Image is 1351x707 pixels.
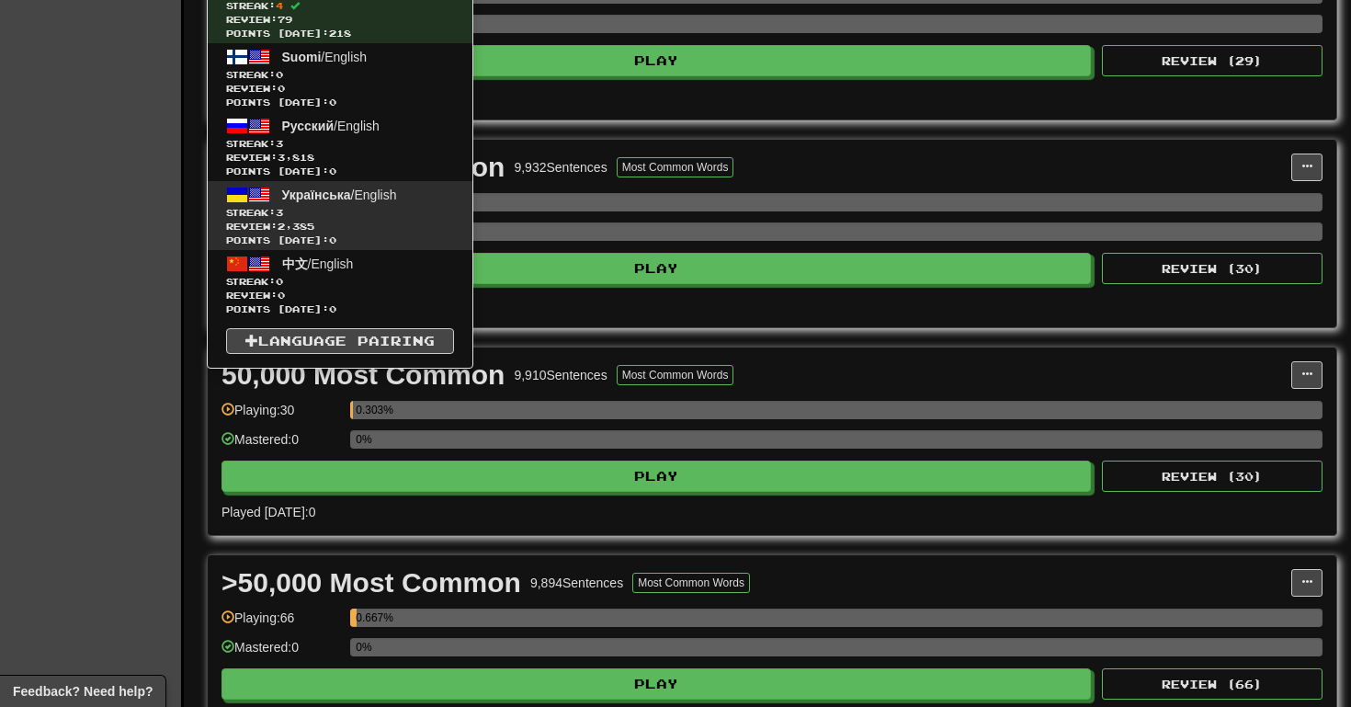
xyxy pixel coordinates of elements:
[13,682,153,701] span: Open feedback widget
[617,365,734,385] button: Most Common Words
[282,50,322,64] span: Suomi
[226,13,454,27] span: Review: 79
[356,609,357,627] div: 0.667%
[276,69,283,80] span: 0
[1102,461,1323,492] button: Review (30)
[221,253,1091,284] button: Play
[282,119,335,133] span: Русский
[221,45,1091,76] button: Play
[276,207,283,218] span: 3
[282,257,308,271] span: 中文
[226,165,454,178] span: Points [DATE]: 0
[276,276,283,287] span: 0
[221,638,341,668] div: Mastered: 0
[226,206,454,220] span: Streak:
[282,50,368,64] span: / English
[221,430,341,461] div: Mastered: 0
[226,96,454,109] span: Points [DATE]: 0
[1102,45,1323,76] button: Review (29)
[221,461,1091,492] button: Play
[617,157,734,177] button: Most Common Words
[221,401,341,431] div: Playing: 30
[226,151,454,165] span: Review: 3,818
[226,328,454,354] a: Language Pairing
[226,220,454,234] span: Review: 2,385
[1102,253,1323,284] button: Review (30)
[226,68,454,82] span: Streak:
[221,569,521,597] div: >50,000 Most Common
[208,43,472,112] a: Suomi/EnglishStreak:0 Review:0Points [DATE]:0
[221,668,1091,700] button: Play
[226,275,454,289] span: Streak:
[226,302,454,316] span: Points [DATE]: 0
[226,234,454,247] span: Points [DATE]: 0
[226,289,454,302] span: Review: 0
[282,188,351,202] span: Українська
[530,574,623,592] div: 9,894 Sentences
[226,82,454,96] span: Review: 0
[514,366,607,384] div: 9,910 Sentences
[226,27,454,40] span: Points [DATE]: 218
[208,250,472,319] a: 中文/EnglishStreak:0 Review:0Points [DATE]:0
[221,505,315,519] span: Played [DATE]: 0
[221,361,505,389] div: 50,000 Most Common
[632,573,750,593] button: Most Common Words
[208,112,472,181] a: Русский/EnglishStreak:3 Review:3,818Points [DATE]:0
[226,137,454,151] span: Streak:
[221,609,341,639] div: Playing: 66
[282,257,354,271] span: / English
[276,138,283,149] span: 3
[282,188,397,202] span: / English
[514,158,607,177] div: 9,932 Sentences
[1102,668,1323,700] button: Review (66)
[282,119,380,133] span: / English
[208,181,472,250] a: Українська/EnglishStreak:3 Review:2,385Points [DATE]:0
